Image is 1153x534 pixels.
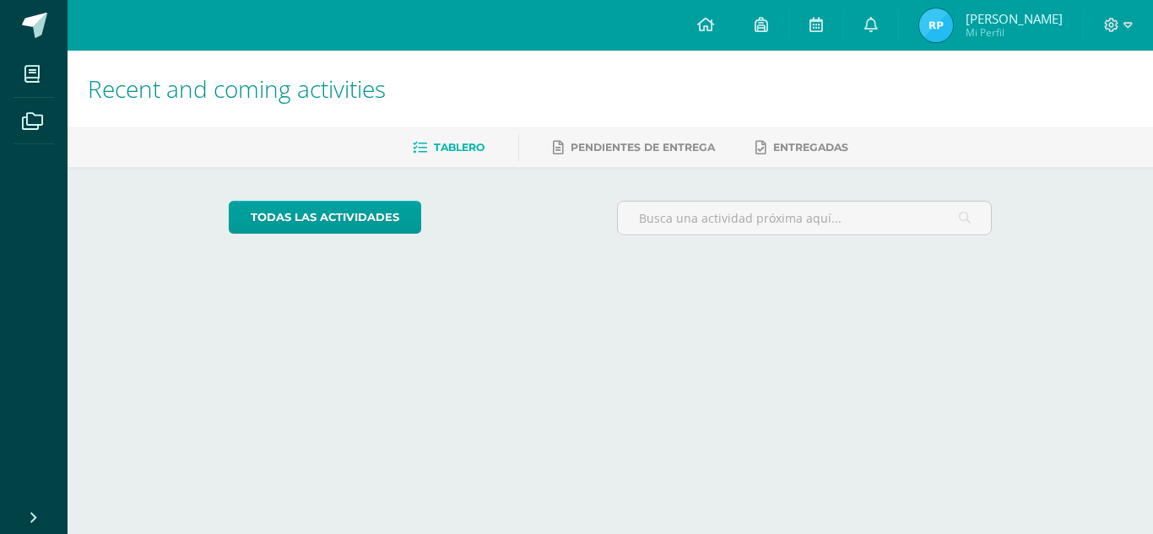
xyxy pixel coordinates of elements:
[571,141,715,154] span: Pendientes de entrega
[966,10,1063,27] span: [PERSON_NAME]
[434,141,484,154] span: Tablero
[229,201,421,234] a: todas las Actividades
[966,25,1063,40] span: Mi Perfil
[755,134,848,161] a: Entregadas
[413,134,484,161] a: Tablero
[773,141,848,154] span: Entregadas
[88,73,386,105] span: Recent and coming activities
[553,134,715,161] a: Pendientes de entrega
[618,202,992,235] input: Busca una actividad próxima aquí...
[919,8,953,42] img: 8852d793298ce42c45ad4d363d235675.png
